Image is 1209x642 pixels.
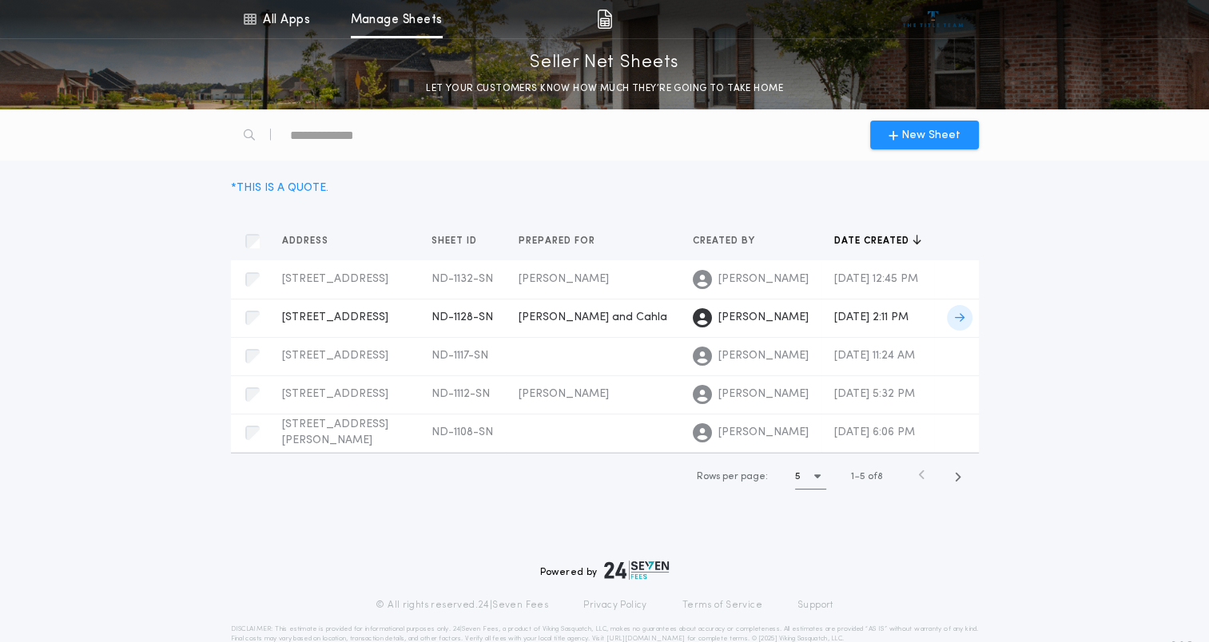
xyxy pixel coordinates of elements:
button: 5 [795,464,826,489]
p: © All rights reserved. 24|Seven Fees [376,599,548,612]
p: LET YOUR CUSTOMERS KNOW HOW MUCH THEY’RE GOING TO TAKE HOME [426,81,783,97]
span: ND-1108-SN [432,426,493,438]
span: [STREET_ADDRESS] [282,388,388,400]
span: ND-1112-SN [432,388,490,400]
a: Support [797,599,833,612]
button: Date created [834,233,921,249]
span: 5 [860,472,865,481]
div: Powered by [540,561,670,580]
span: Sheet ID [432,235,480,248]
span: [PERSON_NAME] [519,388,609,400]
span: [STREET_ADDRESS] [282,350,388,362]
span: [PERSON_NAME] [718,386,809,402]
span: [PERSON_NAME] [718,348,809,364]
span: [DATE] 11:24 AM [834,350,915,362]
span: Prepared for [519,235,599,248]
span: [PERSON_NAME] [718,425,809,441]
span: Created by [693,235,758,248]
a: Terms of Service [682,599,762,612]
span: [DATE] 6:06 PM [834,426,915,438]
span: [PERSON_NAME] [519,273,609,285]
span: Rows per page: [697,472,768,481]
h1: 5 [795,469,801,485]
a: [URL][DOMAIN_NAME] [606,636,685,642]
p: Seller Net Sheets [530,50,679,76]
a: Privacy Policy [583,599,647,612]
button: New Sheet [870,121,979,149]
button: Created by [693,233,767,249]
button: Address [282,233,340,249]
span: ND-1117-SN [432,350,488,362]
div: * THIS IS A QUOTE. [231,180,328,196]
img: img [597,10,612,29]
span: [DATE] 12:45 PM [834,273,918,285]
span: Address [282,235,332,248]
span: [DATE] 2:11 PM [834,311,909,323]
button: Sheet ID [432,233,489,249]
span: [STREET_ADDRESS] [282,273,388,285]
span: [PERSON_NAME] [718,310,809,326]
span: [PERSON_NAME] [718,271,809,287]
span: Date created [834,235,913,248]
span: New Sheet [901,127,960,144]
img: logo [604,561,670,580]
span: 1 [851,472,854,481]
span: ND-1132-SN [432,273,493,285]
span: ND-1128-SN [432,311,493,323]
span: [STREET_ADDRESS][PERSON_NAME] [282,418,388,446]
img: vs-icon [903,11,963,27]
span: [DATE] 5:32 PM [834,388,915,400]
span: [PERSON_NAME] and Cahla [519,311,667,323]
span: of 8 [868,470,883,484]
span: [STREET_ADDRESS] [282,311,388,323]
